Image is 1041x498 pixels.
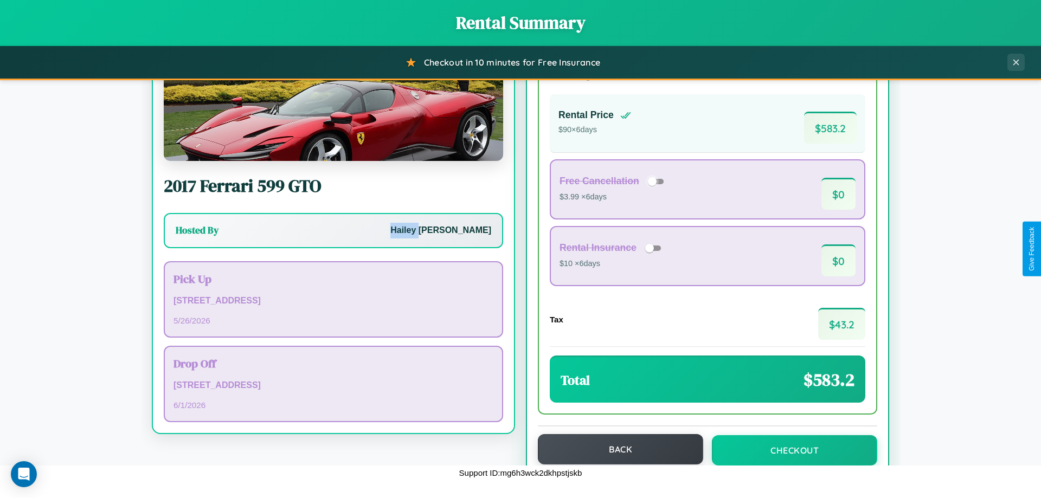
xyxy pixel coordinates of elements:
h4: Tax [550,315,563,324]
p: [STREET_ADDRESS] [173,293,493,309]
h3: Pick Up [173,271,493,287]
p: Hailey [PERSON_NAME] [390,223,491,238]
span: $ 43.2 [818,308,865,340]
span: $ 583.2 [804,368,854,392]
h3: Hosted By [176,224,219,237]
p: $10 × 6 days [560,257,665,271]
h2: 2017 Ferrari 599 GTO [164,174,503,198]
p: Support ID: mg6h3wck2dkhpstjskb [459,465,582,480]
span: $ 583.2 [804,112,857,144]
img: Ferrari 599 GTO [164,53,503,161]
span: $ 0 [821,244,856,276]
span: Checkout in 10 minutes for Free Insurance [424,57,600,68]
div: Open Intercom Messenger [11,461,37,487]
h3: Total [561,371,590,389]
div: Give Feedback [1028,227,1036,271]
p: $ 90 × 6 days [558,123,631,137]
h4: Rental Insurance [560,242,637,254]
h3: Drop Off [173,355,493,371]
p: [STREET_ADDRESS] [173,378,493,393]
button: Checkout [712,435,877,465]
h1: Rental Summary [11,11,1030,35]
p: 5 / 26 / 2026 [173,313,493,328]
button: Back [538,434,703,464]
h4: Free Cancellation [560,176,639,187]
p: $3.99 × 6 days [560,190,667,204]
span: $ 0 [821,178,856,210]
h4: Rental Price [558,109,614,121]
p: 6 / 1 / 2026 [173,398,493,412]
